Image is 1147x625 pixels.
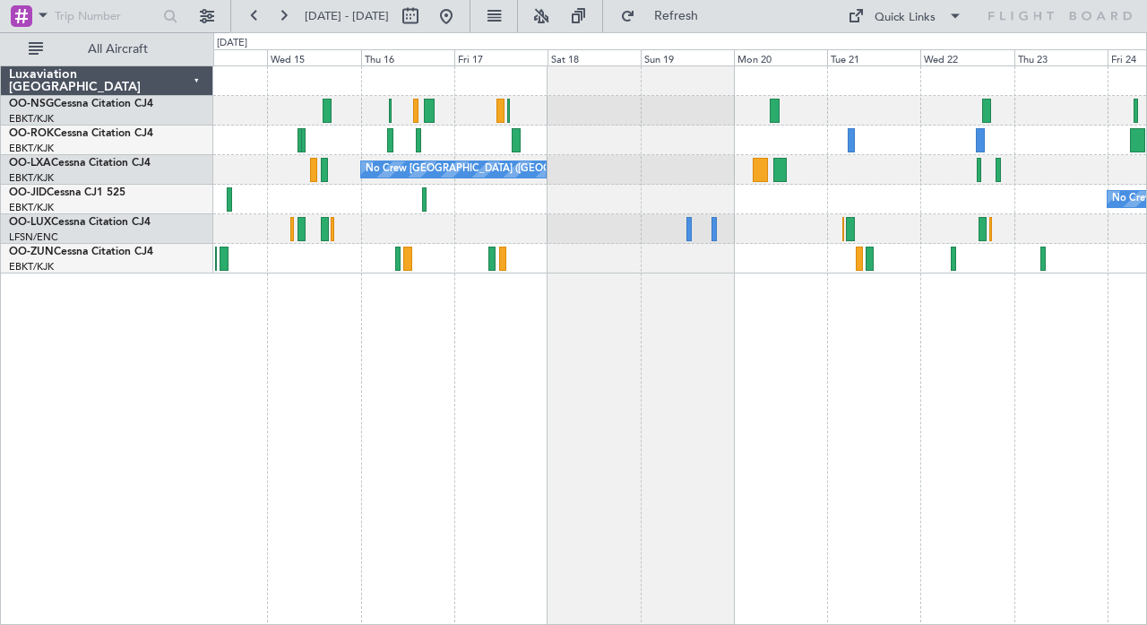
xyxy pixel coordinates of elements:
[1014,49,1108,65] div: Thu 23
[9,142,54,155] a: EBKT/KJK
[9,217,51,228] span: OO-LUX
[454,49,548,65] div: Fri 17
[9,99,153,109] a: OO-NSGCessna Citation CJ4
[839,2,971,30] button: Quick Links
[612,2,720,30] button: Refresh
[9,247,153,257] a: OO-ZUNCessna Citation CJ4
[9,171,54,185] a: EBKT/KJK
[9,217,151,228] a: OO-LUXCessna Citation CJ4
[827,49,920,65] div: Tue 21
[9,247,54,257] span: OO-ZUN
[9,158,51,169] span: OO-LXA
[9,128,153,139] a: OO-ROKCessna Citation CJ4
[9,128,54,139] span: OO-ROK
[9,158,151,169] a: OO-LXACessna Citation CJ4
[361,49,454,65] div: Thu 16
[639,10,714,22] span: Refresh
[366,156,666,183] div: No Crew [GEOGRAPHIC_DATA] ([GEOGRAPHIC_DATA] National)
[548,49,641,65] div: Sat 18
[9,99,54,109] span: OO-NSG
[9,187,125,198] a: OO-JIDCessna CJ1 525
[217,36,247,51] div: [DATE]
[174,49,267,65] div: Tue 14
[734,49,827,65] div: Mon 20
[55,3,158,30] input: Trip Number
[920,49,1013,65] div: Wed 22
[267,49,360,65] div: Wed 15
[9,112,54,126] a: EBKT/KJK
[9,260,54,273] a: EBKT/KJK
[305,8,389,24] span: [DATE] - [DATE]
[47,43,189,56] span: All Aircraft
[875,9,936,27] div: Quick Links
[9,230,58,244] a: LFSN/ENC
[641,49,734,65] div: Sun 19
[20,35,194,64] button: All Aircraft
[9,201,54,214] a: EBKT/KJK
[9,187,47,198] span: OO-JID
